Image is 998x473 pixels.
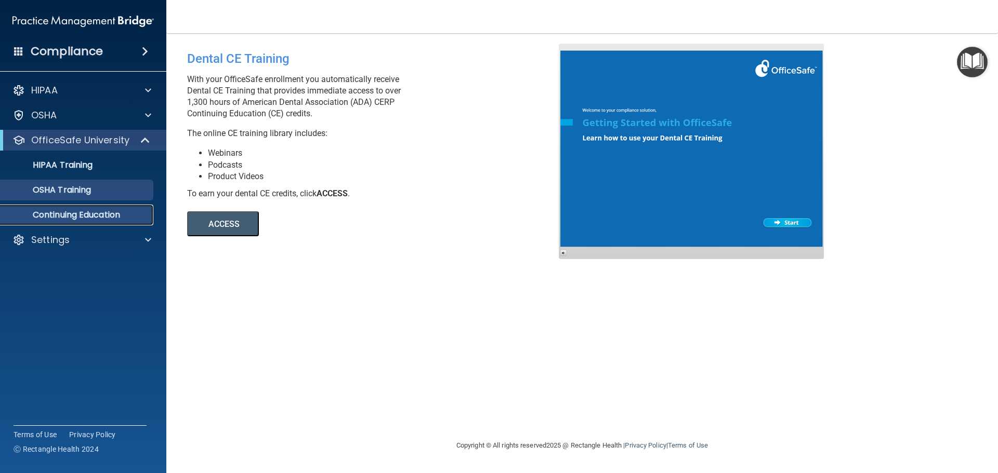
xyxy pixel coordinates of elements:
a: HIPAA [12,84,151,97]
li: Product Videos [208,171,567,182]
a: Settings [12,234,151,246]
li: Webinars [208,147,567,159]
li: Podcasts [208,159,567,171]
img: PMB logo [12,11,154,32]
div: Copyright © All rights reserved 2025 @ Rectangle Health | | [392,429,772,462]
a: Terms of Use [14,429,57,440]
p: OfficeSafe University [31,134,129,146]
button: Open Resource Center [957,47,988,77]
a: ACCESS [187,221,471,228]
div: To earn your dental CE credits, click . [187,188,567,199]
span: Ⓒ Rectangle Health 2024 [14,444,99,454]
a: OSHA [12,109,151,121]
p: Continuing Education [7,210,149,220]
button: ACCESS [187,211,259,236]
p: The online CE training library includes: [187,128,567,139]
a: Terms of Use [668,441,708,449]
p: Settings [31,234,70,246]
p: OSHA [31,109,57,121]
b: ACCESS [317,188,348,198]
p: OSHA Training [7,185,91,195]
p: HIPAA [31,84,58,97]
h4: Compliance [31,44,103,59]
a: Privacy Policy [69,429,116,440]
p: With your OfficeSafe enrollment you automatically receive Dental CE Training that provides immedi... [187,74,567,119]
p: HIPAA Training [7,160,93,170]
a: Privacy Policy [625,441,666,449]
a: OfficeSafe University [12,134,151,146]
div: Dental CE Training [187,44,567,74]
